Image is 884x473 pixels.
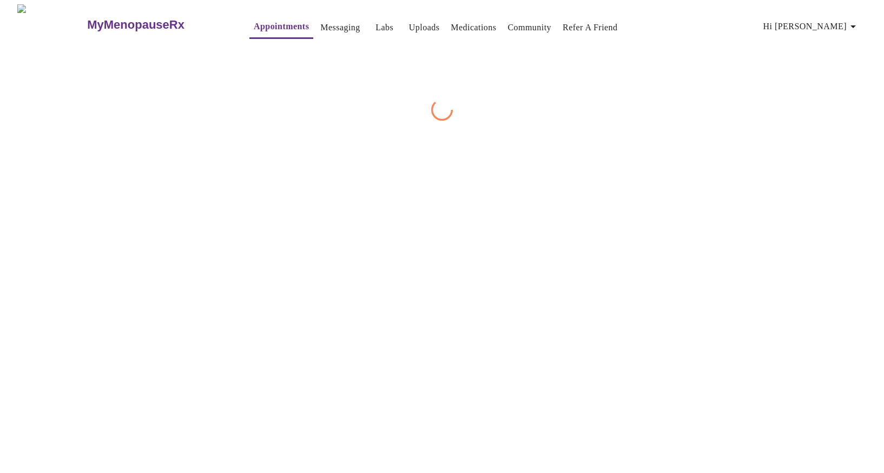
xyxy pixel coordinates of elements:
a: Messaging [320,20,360,35]
button: Uploads [405,17,444,38]
a: Community [507,20,551,35]
a: Labs [375,20,393,35]
button: Refer a Friend [558,17,622,38]
a: Uploads [409,20,440,35]
span: Hi [PERSON_NAME] [763,19,860,34]
button: Community [503,17,556,38]
img: MyMenopauseRx Logo [17,4,86,45]
a: Appointments [254,19,309,34]
button: Appointments [249,16,313,39]
a: Medications [451,20,496,35]
button: Medications [446,17,500,38]
h3: MyMenopauseRx [87,18,184,32]
a: Refer a Friend [563,20,618,35]
button: Hi [PERSON_NAME] [759,16,864,37]
button: Messaging [316,17,364,38]
a: MyMenopauseRx [86,6,228,44]
button: Labs [367,17,402,38]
